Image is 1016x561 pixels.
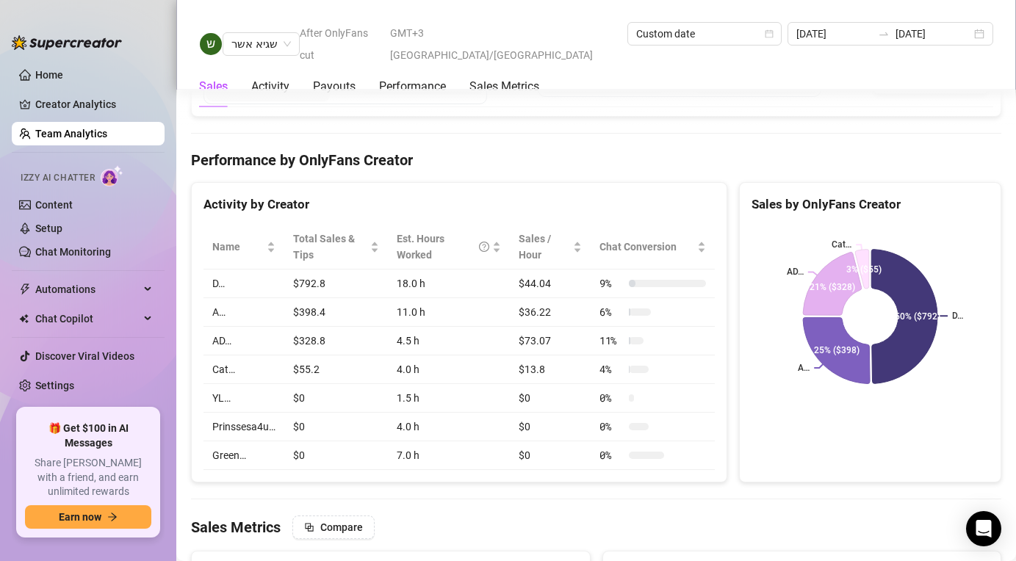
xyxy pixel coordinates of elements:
div: Open Intercom Messenger [966,511,1001,546]
span: שגיא אשר [231,33,291,55]
th: Sales / Hour [510,225,591,269]
td: Green… [203,441,284,470]
td: $36.22 [510,298,591,327]
span: 11 % [599,333,623,349]
img: AI Chatter [101,165,123,187]
div: Sales Metrics [469,78,539,95]
a: Content [35,199,73,211]
td: $0 [284,413,388,441]
div: Est. Hours Worked [397,231,489,263]
span: swap-right [878,28,890,40]
td: $792.8 [284,269,388,298]
span: Chat Copilot [35,307,140,330]
a: Creator Analytics [35,93,153,116]
td: 4.0 h [388,355,510,384]
span: Sales / Hour [519,231,570,263]
text: Cat… [832,240,851,250]
div: Performance [379,78,446,95]
td: 11.0 h [388,298,510,327]
td: $0 [284,384,388,413]
div: Payouts [313,78,356,95]
td: $398.4 [284,298,388,327]
span: Izzy AI Chatter [21,171,95,185]
a: Setup [35,222,62,234]
td: $55.2 [284,355,388,384]
td: $0 [510,441,591,470]
text: AD… [787,267,804,278]
td: YL… [203,384,284,413]
span: calendar [765,29,774,38]
td: Prinssesa4u… [203,413,284,441]
td: $0 [510,413,591,441]
span: to [878,28,890,40]
div: Activity by Creator [203,195,715,214]
img: logo-BBDzfeDw.svg [12,35,122,50]
span: 9 % [599,275,623,292]
td: 4.5 h [388,327,510,355]
span: 0 % [599,447,623,463]
h4: Sales Metrics [191,517,281,538]
td: $73.07 [510,327,591,355]
td: $0 [284,441,388,470]
td: D… [203,269,284,298]
th: Name [203,225,284,269]
td: A… [203,298,284,327]
input: Start date [796,26,872,42]
td: $13.8 [510,355,591,384]
span: 6 % [599,304,623,320]
td: 4.0 h [388,413,510,441]
td: $328.8 [284,327,388,355]
input: End date [896,26,971,42]
a: Team Analytics [35,128,107,140]
div: Sales by OnlyFans Creator [752,195,989,214]
span: 4 % [599,361,623,377]
div: Activity [251,78,289,95]
a: Home [35,69,63,81]
button: Earn nowarrow-right [25,505,151,529]
span: GMT+3 [GEOGRAPHIC_DATA]/[GEOGRAPHIC_DATA] [390,22,619,66]
span: question-circle [479,231,489,263]
span: 🎁 Get $100 in AI Messages [25,421,151,450]
td: 7.0 h [388,441,510,470]
span: Share [PERSON_NAME] with a friend, and earn unlimited rewards [25,456,151,499]
td: $44.04 [510,269,591,298]
a: Settings [35,380,74,391]
td: AD… [203,327,284,355]
img: Chat Copilot [19,314,29,324]
td: 18.0 h [388,269,510,298]
th: Chat Conversion [591,225,715,269]
td: Cat… [203,355,284,384]
img: שגיא אשר [200,33,222,55]
span: Custom date [636,23,773,45]
td: $0 [510,384,591,413]
div: Sales [199,78,228,95]
text: A… [798,363,810,374]
span: 0 % [599,390,623,406]
h4: Performance by OnlyFans Creator [191,150,1001,170]
span: Name [212,239,264,255]
td: 1.5 h [388,384,510,413]
span: arrow-right [107,512,118,522]
span: Chat Conversion [599,239,694,255]
th: Total Sales & Tips [284,225,388,269]
span: After OnlyFans cut [300,22,381,66]
a: Discover Viral Videos [35,350,134,362]
span: Compare [320,521,363,533]
text: D… [952,311,963,322]
span: block [304,522,314,532]
span: Total Sales & Tips [293,231,367,263]
button: Compare [292,515,375,539]
span: Automations [35,278,140,301]
span: 0 % [599,419,623,435]
a: Chat Monitoring [35,246,111,258]
span: thunderbolt [19,283,31,295]
span: Earn now [59,511,101,523]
